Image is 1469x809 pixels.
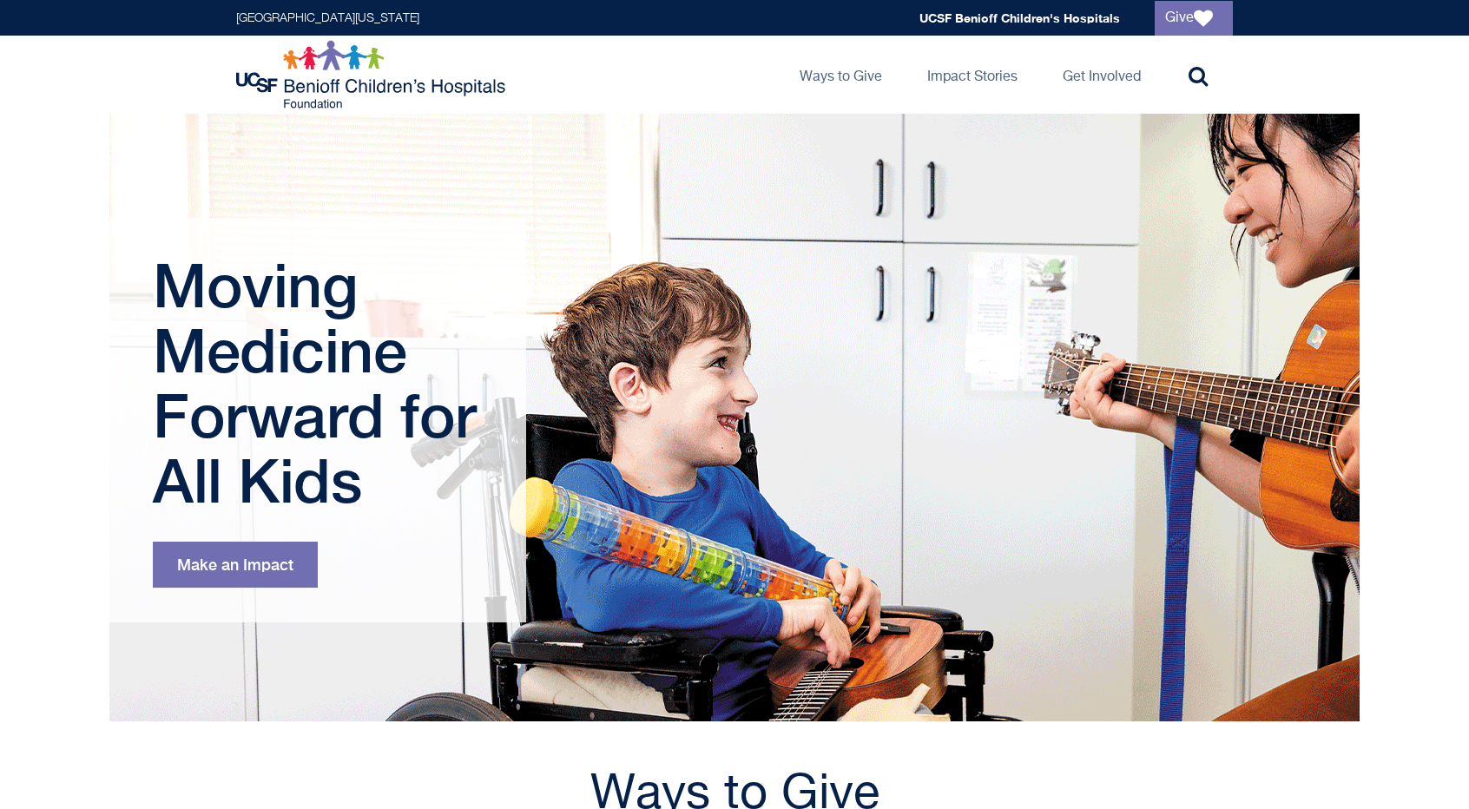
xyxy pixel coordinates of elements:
[153,542,318,588] a: Make an Impact
[913,36,1031,114] a: Impact Stories
[236,12,419,24] a: [GEOGRAPHIC_DATA][US_STATE]
[1155,1,1233,36] a: Give
[153,253,487,513] h1: Moving Medicine Forward for All Kids
[919,10,1120,25] a: UCSF Benioff Children's Hospitals
[1049,36,1155,114] a: Get Involved
[236,40,510,109] img: Logo for UCSF Benioff Children's Hospitals Foundation
[786,36,896,114] a: Ways to Give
